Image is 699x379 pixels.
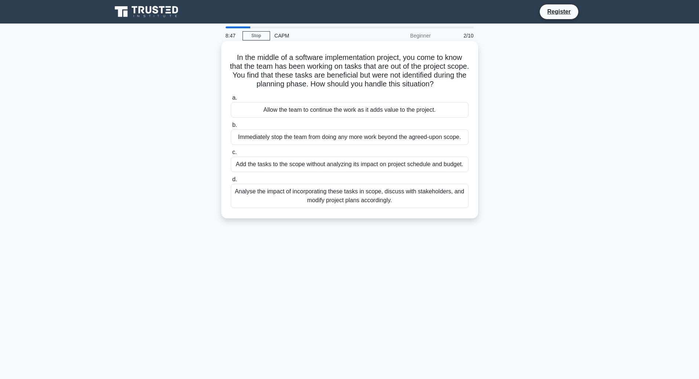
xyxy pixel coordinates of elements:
[232,176,237,182] span: d.
[231,102,469,118] div: Allow the team to continue the work as it adds value to the project.
[221,28,243,43] div: 8:47
[231,129,469,145] div: Immediately stop the team from doing any more work beyond the agreed-upon scope.
[371,28,435,43] div: Beginner
[243,31,270,40] a: Stop
[232,149,237,155] span: c.
[270,28,371,43] div: CAPM
[232,94,237,101] span: a.
[435,28,478,43] div: 2/10
[231,184,469,208] div: Analyse the impact of incorporating these tasks in scope, discuss with stakeholders, and modify p...
[232,122,237,128] span: b.
[230,53,469,89] h5: In the middle of a software implementation project, you come to know that the team has been worki...
[231,157,469,172] div: Add the tasks to the scope without analyzing its impact on project schedule and budget.
[543,7,575,16] a: Register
